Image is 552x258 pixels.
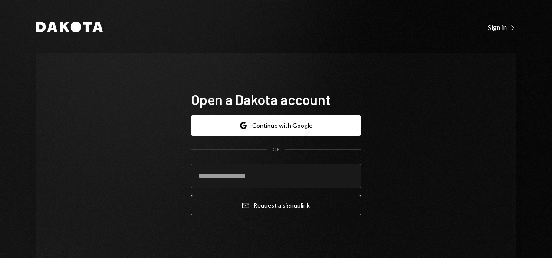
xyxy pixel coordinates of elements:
button: Continue with Google [191,115,361,136]
a: Sign in [488,22,516,32]
div: OR [273,146,280,153]
button: Request a signuplink [191,195,361,215]
div: Sign in [488,23,516,32]
h1: Open a Dakota account [191,91,361,108]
